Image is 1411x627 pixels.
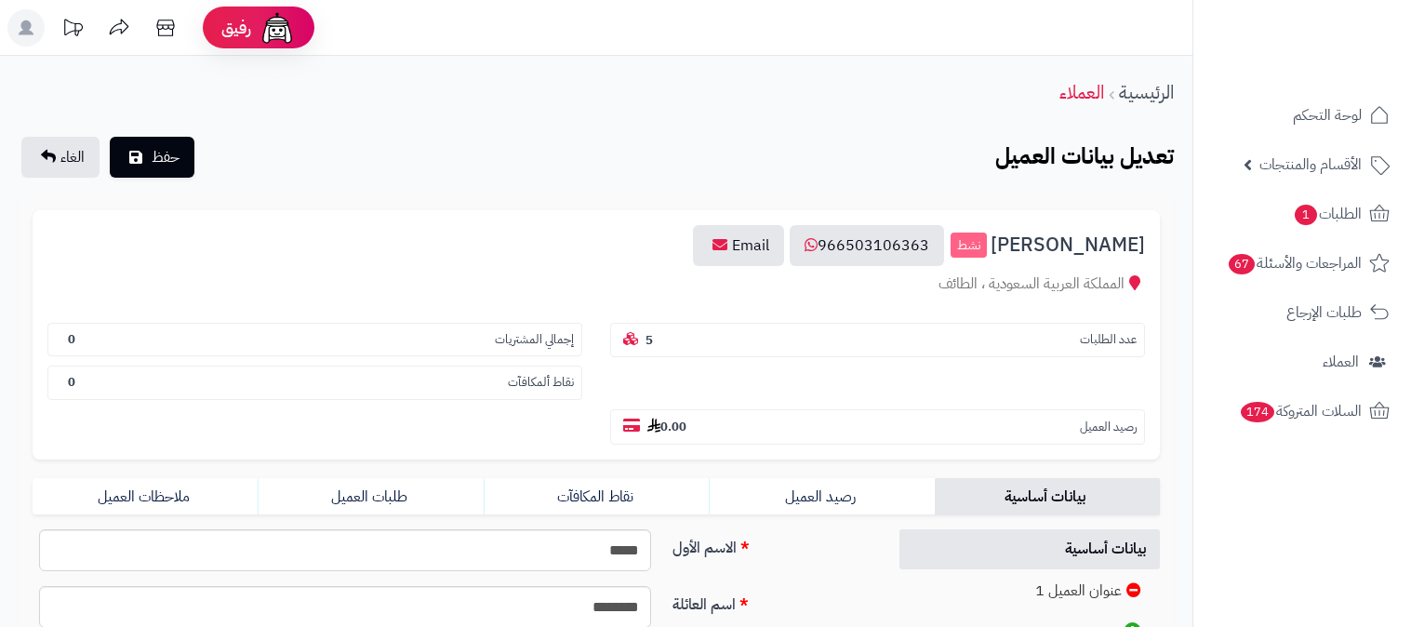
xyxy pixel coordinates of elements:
div: المملكة العربية السعودية ، الطائف [47,273,1145,295]
small: عدد الطلبات [1080,331,1137,349]
span: المراجعات والأسئلة [1227,250,1362,276]
a: الطلبات1 [1205,192,1400,236]
a: العملاء [1059,78,1104,106]
label: الاسم الأول [665,529,878,559]
span: 174 [1241,402,1274,422]
a: طلبات الإرجاع [1205,290,1400,335]
b: 0.00 [647,418,686,435]
span: حفظ [152,146,180,168]
a: العملاء [1205,340,1400,384]
small: إجمالي المشتريات [495,331,574,349]
a: المراجعات والأسئلة67 [1205,241,1400,286]
span: طلبات الإرجاع [1286,300,1362,326]
a: بيانات أساسية [899,529,1161,569]
a: نقاط المكافآت [484,478,709,515]
span: السلات المتروكة [1239,398,1362,424]
a: لوحة التحكم [1205,93,1400,138]
a: عنوان العميل 1 [899,571,1161,611]
a: الرئيسية [1119,78,1174,106]
a: تحديثات المنصة [49,9,96,51]
a: رصيد العميل [709,478,934,515]
a: Email [693,225,784,266]
label: اسم العائلة [665,586,878,616]
b: تعديل بيانات العميل [995,140,1174,173]
span: الأقسام والمنتجات [1259,152,1362,178]
b: 0 [68,330,75,348]
a: طلبات العميل [258,478,483,515]
a: الغاء [21,137,100,178]
a: 966503106363 [790,225,944,266]
b: 0 [68,373,75,391]
span: رفيق [221,17,251,39]
small: نشط [951,233,987,259]
span: الغاء [60,146,85,168]
a: ملاحظات العميل [33,478,258,515]
b: 5 [646,331,653,349]
span: الطلبات [1293,201,1362,227]
span: العملاء [1323,349,1359,375]
a: بيانات أساسية [935,478,1160,515]
span: 1 [1295,205,1317,225]
img: ai-face.png [259,9,296,47]
small: رصيد العميل [1080,419,1137,436]
a: السلات المتروكة174 [1205,389,1400,434]
button: حفظ [110,137,194,178]
span: لوحة التحكم [1293,102,1362,128]
small: نقاط ألمكافآت [508,374,574,392]
span: [PERSON_NAME] [991,234,1145,256]
span: 67 [1229,254,1255,274]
